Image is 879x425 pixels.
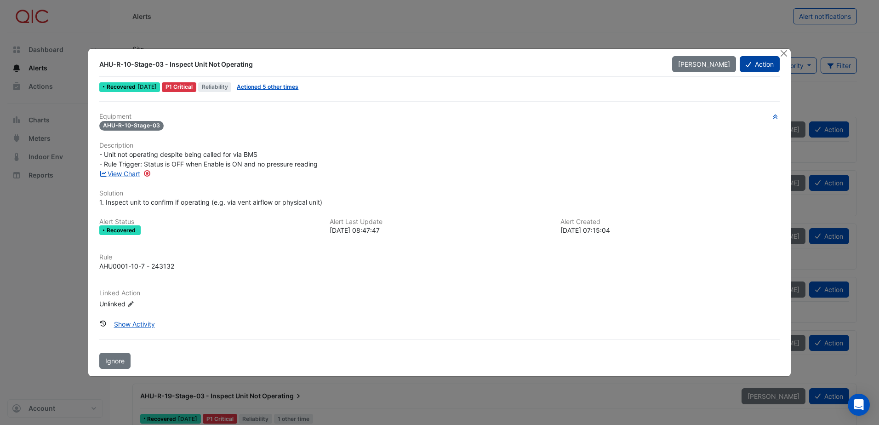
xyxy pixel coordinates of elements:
[99,121,164,131] span: AHU-R-10-Stage-03
[127,301,134,308] fa-icon: Edit Linked Action
[740,56,780,72] button: Action
[237,83,298,90] a: Actioned 5 other times
[162,82,196,92] div: P1 Critical
[99,289,780,297] h6: Linked Action
[108,316,161,332] button: Show Activity
[137,83,157,90] span: Sun 12-Oct-2025 08:47 AEDT
[107,84,137,90] span: Recovered
[560,225,780,235] div: [DATE] 07:15:04
[99,261,174,271] div: AHU0001-10-7 - 243132
[99,198,322,206] span: 1. Inspect unit to confirm if operating (e.g. via vent airflow or physical unit)
[99,142,780,149] h6: Description
[99,150,318,168] span: - Unit not operating despite being called for via BMS - Rule Trigger: Status is OFF when Enable i...
[848,394,870,416] div: Open Intercom Messenger
[198,82,232,92] span: Reliability
[560,218,780,226] h6: Alert Created
[99,170,140,178] a: View Chart
[99,299,210,309] div: Unlinked
[99,60,661,69] div: AHU-R-10-Stage-03 - Inspect Unit Not Operating
[99,190,780,197] h6: Solution
[107,228,137,233] span: Recovered
[143,169,151,178] div: Tooltip anchor
[779,49,789,58] button: Close
[99,253,780,261] h6: Rule
[105,357,125,365] span: Ignore
[330,218,549,226] h6: Alert Last Update
[99,353,131,369] button: Ignore
[99,113,780,121] h6: Equipment
[99,218,319,226] h6: Alert Status
[672,56,736,72] button: [PERSON_NAME]
[330,225,549,235] div: [DATE] 08:47:47
[678,60,730,68] span: [PERSON_NAME]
